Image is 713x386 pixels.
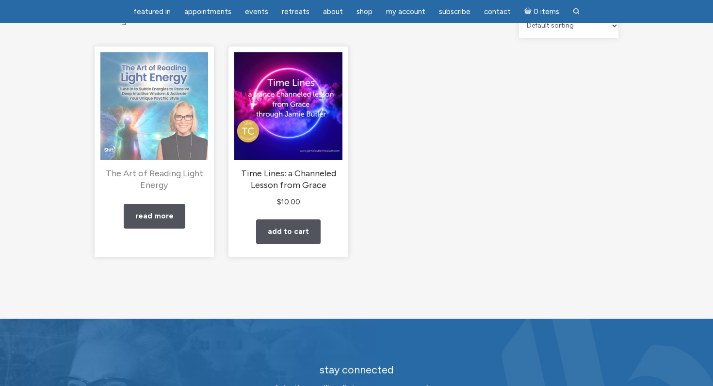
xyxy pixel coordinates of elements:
[317,2,349,21] a: About
[100,52,208,160] img: The Art of Reading Light Energy
[380,2,431,21] a: My Account
[433,2,476,21] a: Subscribe
[245,7,268,16] span: Events
[277,198,300,206] bdi: 10.00
[282,7,309,16] span: Retreats
[484,7,511,16] span: Contact
[277,198,281,206] span: $
[100,52,208,191] a: The Art of Reading Light Energy
[519,13,618,38] select: Shop order
[100,168,208,191] h2: The Art of Reading Light Energy
[184,364,529,376] h2: stay connected
[184,7,231,16] span: Appointments
[239,2,274,21] a: Events
[234,168,342,191] h2: Time Lines: a Channeled Lesson from Grace
[124,204,185,229] a: Read more about “The Art of Reading Light Energy”
[178,2,237,21] a: Appointments
[276,2,315,21] a: Retreats
[534,8,559,15] span: 0 items
[386,7,425,16] span: My Account
[519,1,565,21] a: Cart0 items
[234,52,342,160] img: Time Lines: a Channeled Lesson from Grace
[356,7,373,16] span: Shop
[133,7,171,16] span: featured in
[439,7,470,16] span: Subscribe
[478,2,517,21] a: Contact
[234,52,342,208] a: Time Lines: a Channeled Lesson from Grace $10.00
[256,219,321,244] a: Add to cart: “Time Lines: a Channeled Lesson from Grace”
[323,7,343,16] span: About
[128,2,177,21] a: featured in
[351,2,378,21] a: Shop
[524,7,534,16] i: Cart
